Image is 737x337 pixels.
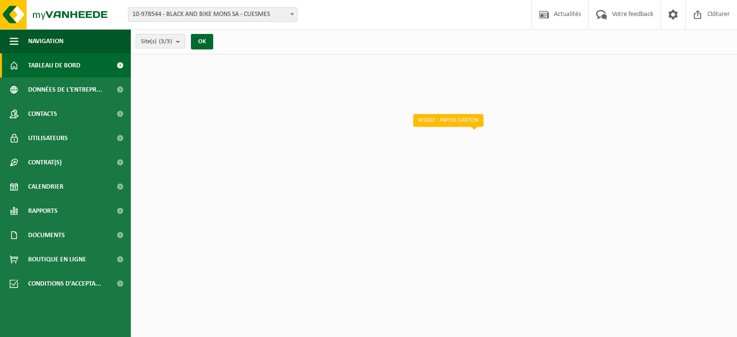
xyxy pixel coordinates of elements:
span: Tableau de bord [28,53,80,78]
span: Utilisateurs [28,126,68,150]
span: 10-978544 - BLACK AND BIKE MONS SA - CUESMES [128,8,297,21]
count: (3/3) [159,38,172,45]
span: Contrat(s) [28,150,62,175]
span: Rapports [28,199,58,223]
span: 10-978544 - BLACK AND BIKE MONS SA - CUESMES [128,7,298,22]
span: Calendrier [28,175,63,199]
button: Site(s)(3/3) [136,34,185,48]
span: Documents [28,223,65,247]
span: Données de l'entrepr... [28,78,102,102]
button: OK [191,34,213,49]
span: Boutique en ligne [28,247,86,272]
span: Conditions d'accepta... [28,272,101,296]
span: Contacts [28,102,57,126]
span: Navigation [28,29,63,53]
span: Site(s) [141,34,172,49]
